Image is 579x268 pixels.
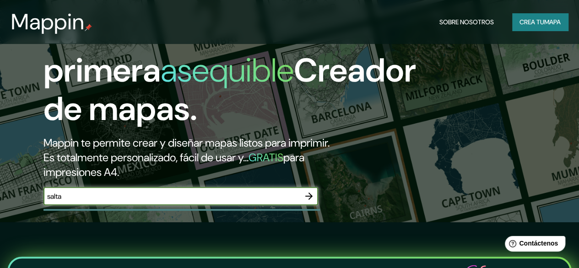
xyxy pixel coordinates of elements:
[43,11,161,92] font: La primera
[43,150,304,179] font: para impresiones A4.
[436,13,498,31] button: Sobre nosotros
[161,49,294,92] font: asequible
[43,150,249,164] font: Es totalmente personalizado, fácil de usar y...
[85,24,92,31] img: pin de mapeo
[43,191,300,202] input: Elige tu lugar favorito
[249,150,283,164] font: GRATIS
[439,18,494,26] font: Sobre nosotros
[498,232,569,258] iframe: Lanzador de widgets de ayuda
[512,13,568,31] button: Crea tumapa
[43,136,330,150] font: Mappin te permite crear y diseñar mapas listos para imprimir.
[43,49,416,130] font: Creador de mapas.
[544,18,561,26] font: mapa
[519,18,544,26] font: Crea tu
[11,7,85,36] font: Mappin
